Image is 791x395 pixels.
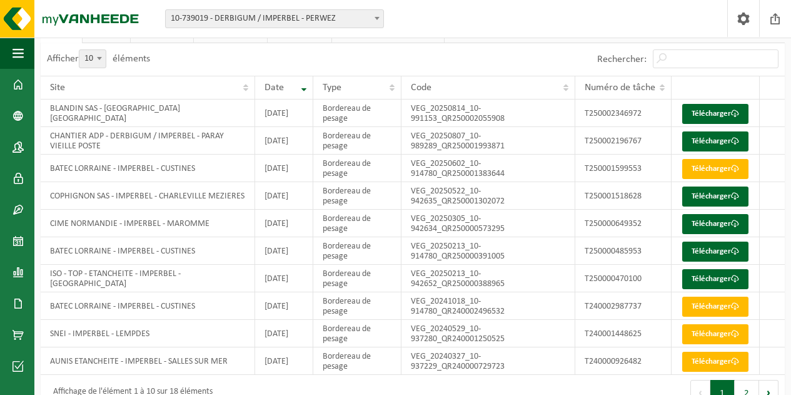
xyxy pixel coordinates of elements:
[575,320,672,347] td: T240001448625
[401,127,575,155] td: VEG_20250807_10-989289_QR250001993871
[401,320,575,347] td: VEG_20240529_10-937280_QR240001250525
[50,83,65,93] span: Site
[265,83,284,93] span: Date
[313,237,402,265] td: Bordereau de pesage
[575,182,672,210] td: T250001518628
[401,210,575,237] td: VEG_20250305_10-942634_QR250000573295
[401,347,575,375] td: VEG_20240327_10-937229_QR240000729723
[575,155,672,182] td: T250001599553
[682,297,748,317] a: Télécharger
[255,100,313,127] td: [DATE]
[682,324,748,344] a: Télécharger
[41,182,255,210] td: COPHIGNON SAS - IMPERBEL - CHARLEVILLE MEZIERES
[575,292,672,320] td: T240002987737
[255,182,313,210] td: [DATE]
[682,269,748,289] a: Télécharger
[682,131,748,151] a: Télécharger
[313,127,402,155] td: Bordereau de pesage
[323,83,341,93] span: Type
[41,155,255,182] td: BATEC LORRAINE - IMPERBEL - CUSTINES
[165,9,384,28] span: 10-739019 - DERBIGUM / IMPERBEL - PERWEZ
[41,210,255,237] td: CIME NORMANDIE - IMPERBEL - MAROMME
[41,292,255,320] td: BATEC LORRAINE - IMPERBEL - CUSTINES
[682,242,748,262] a: Télécharger
[682,214,748,234] a: Télécharger
[313,210,402,237] td: Bordereau de pesage
[313,155,402,182] td: Bordereau de pesage
[255,237,313,265] td: [DATE]
[597,54,647,64] label: Rechercher:
[575,127,672,155] td: T250002196767
[79,49,106,68] span: 10
[401,182,575,210] td: VEG_20250522_10-942635_QR250001302072
[682,187,748,207] a: Télécharger
[313,292,402,320] td: Bordereau de pesage
[575,265,672,292] td: T250000470100
[575,237,672,265] td: T250000485953
[401,265,575,292] td: VEG_20250213_10-942652_QR250000388965
[79,50,106,68] span: 10
[255,320,313,347] td: [DATE]
[401,292,575,320] td: VEG_20241018_10-914780_QR240002496532
[166,10,383,28] span: 10-739019 - DERBIGUM / IMPERBEL - PERWEZ
[41,265,255,292] td: ISO - TOP - ETANCHEITE - IMPERBEL - [GEOGRAPHIC_DATA]
[575,100,672,127] td: T250002346972
[585,83,655,93] span: Numéro de tâche
[313,320,402,347] td: Bordereau de pesage
[401,155,575,182] td: VEG_20250602_10-914780_QR250001383644
[255,155,313,182] td: [DATE]
[313,182,402,210] td: Bordereau de pesage
[41,320,255,347] td: SNEI - IMPERBEL - LEMPDES
[313,100,402,127] td: Bordereau de pesage
[255,265,313,292] td: [DATE]
[411,83,431,93] span: Code
[255,210,313,237] td: [DATE]
[682,104,748,124] a: Télécharger
[255,292,313,320] td: [DATE]
[255,127,313,155] td: [DATE]
[313,265,402,292] td: Bordereau de pesage
[313,347,402,375] td: Bordereau de pesage
[401,237,575,265] td: VEG_20250213_10-914780_QR250000391005
[682,352,748,372] a: Télécharger
[255,347,313,375] td: [DATE]
[575,210,672,237] td: T250000649352
[682,159,748,179] a: Télécharger
[47,54,150,64] label: Afficher éléments
[401,100,575,127] td: VEG_20250814_10-991153_QR250002055908
[41,347,255,375] td: AUNIS ETANCHEITE - IMPERBEL - SALLES SUR MER
[575,347,672,375] td: T240000926482
[41,127,255,155] td: CHANTIER ADP - DERBIGUM / IMPERBEL - PARAY VIEILLE POSTE
[41,100,255,127] td: BLANDIN SAS - [GEOGRAPHIC_DATA] [GEOGRAPHIC_DATA]
[41,237,255,265] td: BATEC LORRAINE - IMPERBEL - CUSTINES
